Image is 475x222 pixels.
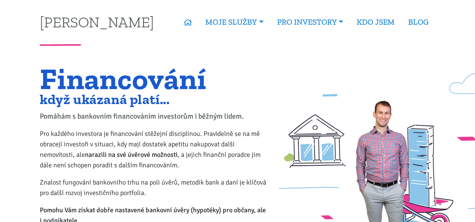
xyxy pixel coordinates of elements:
[270,13,350,31] a: PRO INVESTORY
[40,128,266,170] p: Pro každého investora je financování stěžejní disciplínou. Pravidelně se na mě obracejí investoři...
[401,13,435,31] a: BLOG
[40,177,266,198] p: Znalost fungování bankovního trhu na poli úvěrů, metodik bank a daní je klíčová pro další rozvoj ...
[40,93,266,106] h2: když ukázaná platí...
[199,13,270,31] a: MOJE SLUŽBY
[40,66,266,91] h1: Financování
[85,150,178,159] strong: narazili na své úvěrové možnosti
[40,111,266,122] p: Pomáhám s bankovním financováním investorům i běžným lidem.
[40,15,154,29] a: [PERSON_NAME]
[350,13,401,31] a: KDO JSEM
